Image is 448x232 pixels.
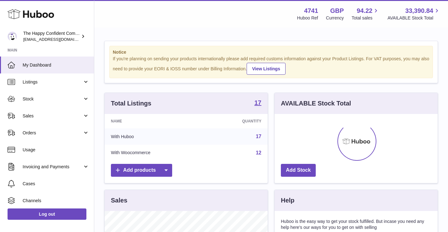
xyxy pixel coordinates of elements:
td: With Huboo [105,128,206,145]
span: Cases [23,181,89,187]
a: Log out [8,208,86,220]
img: contact@happyconfident.com [8,32,17,41]
span: 94.22 [357,7,372,15]
a: 12 [256,150,261,155]
span: Usage [23,147,89,153]
h3: Total Listings [111,99,151,108]
div: Huboo Ref [297,15,318,21]
span: My Dashboard [23,62,89,68]
h3: AVAILABLE Stock Total [281,99,351,108]
strong: Notice [113,49,429,55]
th: Quantity [206,114,268,128]
span: Channels [23,198,89,204]
span: Orders [23,130,83,136]
span: [EMAIL_ADDRESS][DOMAIN_NAME] [23,37,92,42]
a: 17 [256,134,261,139]
div: The Happy Confident Company [23,30,80,42]
span: 33,390.84 [405,7,433,15]
td: With Woocommerce [105,145,206,161]
h3: Help [281,196,294,205]
span: Stock [23,96,83,102]
div: If you're planning on sending your products internationally please add required customs informati... [113,56,429,75]
span: Sales [23,113,83,119]
strong: GBP [330,7,344,15]
span: Listings [23,79,83,85]
span: Total sales [352,15,380,21]
a: View Listings [247,63,285,75]
h3: Sales [111,196,127,205]
a: Add Stock [281,164,316,177]
a: 17 [254,100,261,107]
span: Invoicing and Payments [23,164,83,170]
a: 33,390.84 AVAILABLE Stock Total [387,7,440,21]
p: Huboo is the easy way to get your stock fulfilled. But incase you need any help here's our ways f... [281,219,431,230]
th: Name [105,114,206,128]
a: Add products [111,164,172,177]
span: AVAILABLE Stock Total [387,15,440,21]
strong: 17 [254,100,261,106]
strong: 4741 [304,7,318,15]
div: Currency [326,15,344,21]
a: 94.22 Total sales [352,7,380,21]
